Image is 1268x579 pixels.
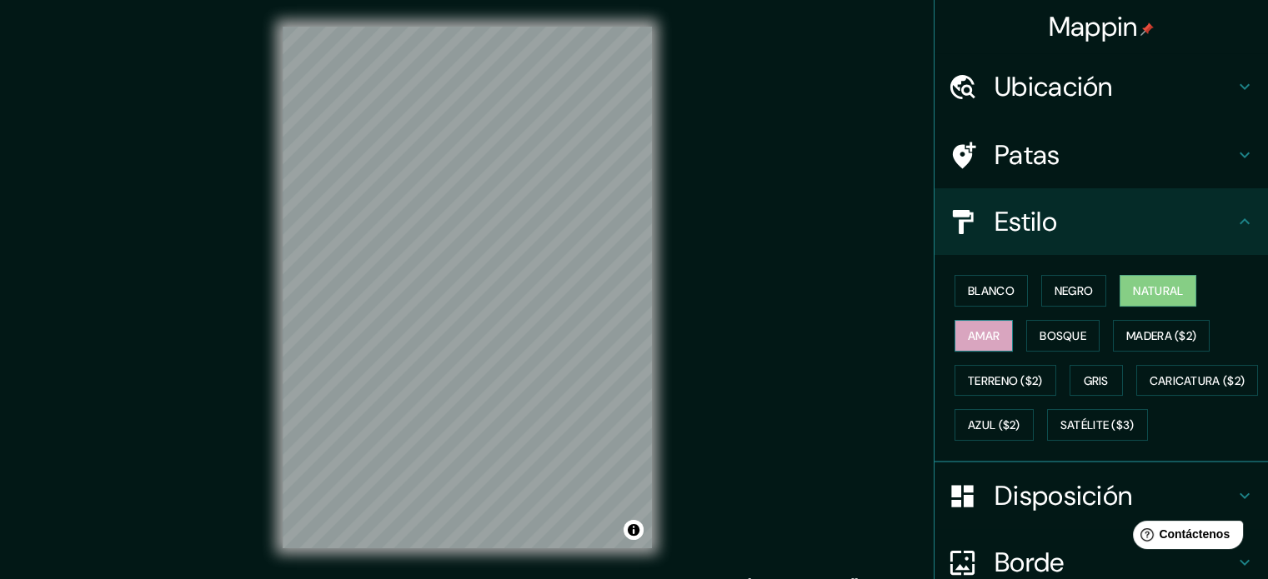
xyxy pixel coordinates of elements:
iframe: Lanzador de widgets de ayuda [1120,514,1250,561]
button: Caricatura ($2) [1136,365,1259,397]
font: Blanco [968,283,1015,298]
font: Natural [1133,283,1183,298]
div: Disposición [935,462,1268,529]
font: Satélite ($3) [1060,418,1135,433]
font: Ubicación [995,69,1113,104]
button: Amar [955,320,1013,352]
div: Estilo [935,188,1268,255]
button: Gris [1070,365,1123,397]
font: Estilo [995,204,1057,239]
button: Azul ($2) [955,409,1034,441]
button: Natural [1120,275,1196,307]
img: pin-icon.png [1140,22,1154,36]
font: Terreno ($2) [968,373,1043,388]
button: Negro [1041,275,1107,307]
div: Ubicación [935,53,1268,120]
font: Disposición [995,478,1132,513]
font: Amar [968,328,1000,343]
button: Blanco [955,275,1028,307]
font: Bosque [1040,328,1086,343]
font: Madera ($2) [1126,328,1196,343]
font: Gris [1084,373,1109,388]
button: Madera ($2) [1113,320,1210,352]
font: Negro [1055,283,1094,298]
font: Azul ($2) [968,418,1020,433]
button: Terreno ($2) [955,365,1056,397]
font: Patas [995,137,1060,172]
font: Mappin [1049,9,1138,44]
div: Patas [935,122,1268,188]
button: Satélite ($3) [1047,409,1148,441]
button: Activar o desactivar atribución [624,520,644,540]
canvas: Mapa [283,27,652,548]
button: Bosque [1026,320,1100,352]
font: Caricatura ($2) [1150,373,1245,388]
